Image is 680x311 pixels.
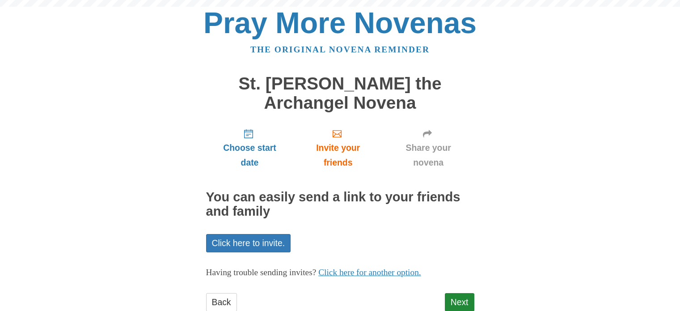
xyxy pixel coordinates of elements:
span: Share your novena [392,141,465,170]
h1: St. [PERSON_NAME] the Archangel Novena [206,74,474,112]
a: The original novena reminder [250,45,430,54]
a: Click here to invite. [206,234,291,252]
a: Invite your friends [293,121,382,175]
a: Choose start date [206,121,294,175]
h2: You can easily send a link to your friends and family [206,190,474,219]
a: Pray More Novenas [203,6,477,39]
span: Having trouble sending invites? [206,268,317,277]
span: Choose start date [215,141,285,170]
a: Share your novena [383,121,474,175]
span: Invite your friends [302,141,373,170]
a: Click here for another option. [318,268,421,277]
